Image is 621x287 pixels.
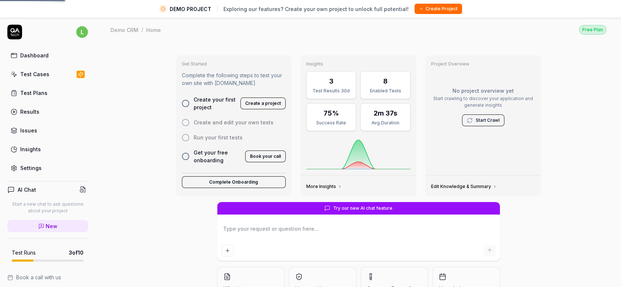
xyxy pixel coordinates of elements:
div: Demo CRM [110,26,138,33]
span: Create and edit your own tests [194,118,274,126]
button: Create Project [414,4,462,14]
h3: Insights [306,61,410,67]
div: Insights [20,145,41,153]
button: l [76,25,88,39]
button: Complete Onboarding [182,176,286,188]
span: DEMO PROJECT [170,5,211,13]
button: Free Plan [579,25,606,35]
a: Issues [7,123,88,138]
a: Start Crawl [476,117,500,124]
div: Results [20,108,39,116]
p: No project overview yet [431,87,535,95]
a: Book a call with us [7,273,88,281]
h5: Test Runs [12,249,36,256]
div: Avg Duration [365,120,405,126]
span: New [46,222,57,230]
a: Results [7,104,88,119]
span: Get your free onboarding [194,149,241,164]
p: Start a new chat to ask questions about your project [7,201,88,214]
div: Dashboard [20,52,49,59]
h3: Get Started [182,61,286,67]
a: Settings [7,161,88,175]
p: Start crawling to discover your application and generate insights [431,95,535,109]
a: Book your call [245,152,286,159]
span: Create your first project [194,96,236,111]
div: Issues [20,127,37,134]
div: Settings [20,164,42,172]
div: Enabled Tests [365,88,405,94]
button: Create a project [240,98,286,109]
div: Success Rate [311,120,351,126]
span: Try our new AI chat feature [333,205,392,212]
span: Book a call with us [16,273,61,281]
span: Run your first tests [194,134,243,141]
div: Test Results 30d [311,88,351,94]
a: Edit Knowledge & Summary [431,184,497,189]
a: New [7,220,88,232]
div: 8 [383,76,388,86]
h3: Project Overview [431,61,535,67]
div: 75% [324,108,339,118]
a: More Insights [306,184,342,189]
span: l [76,26,88,38]
button: Book your call [245,150,286,162]
span: 3 of 10 [69,249,84,256]
button: Add attachment [222,245,233,256]
a: Test Cases [7,67,88,81]
span: Exploring our features? Create your own project to unlock full potential! [223,5,409,13]
div: 3 [329,76,334,86]
a: Dashboard [7,48,88,63]
div: Test Cases [20,70,49,78]
div: Test Plans [20,89,47,97]
a: Create a project [240,99,286,106]
div: 2m 37s [374,108,397,118]
a: Insights [7,142,88,156]
p: Complete the following steps to test your own site with [DOMAIN_NAME] [182,71,286,87]
div: / [141,26,143,33]
h4: AI Chat [18,186,36,194]
a: Test Plans [7,86,88,100]
div: Home [146,26,161,33]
